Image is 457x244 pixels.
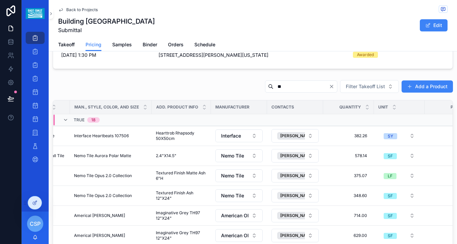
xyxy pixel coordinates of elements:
[330,133,367,139] span: 382.26
[215,189,263,202] button: Select Button
[156,190,207,201] span: Textured Finish Ash 12"X24"
[378,229,420,242] button: Select Button
[330,193,367,198] span: 348.60
[388,233,393,239] div: SF
[378,210,420,222] button: Select Button
[388,133,393,139] div: SY
[58,7,98,13] a: Back to Projects
[277,152,323,160] button: Unselect 321
[26,8,44,19] img: App logo
[420,19,448,31] button: Edit
[194,41,215,48] span: Schedule
[402,80,453,93] button: Add a Product
[86,41,101,48] span: Pricing
[378,130,420,142] button: Select Button
[271,149,319,163] button: Select Button
[330,213,367,218] span: 714.00
[221,172,244,179] span: Nemo Tile
[221,232,249,239] span: American Olean
[280,233,314,238] span: [PERSON_NAME]
[156,153,176,158] span: 2.4"X14.5"
[277,192,323,199] button: Unselect 321
[330,173,367,178] span: 375.07
[388,193,393,199] div: SF
[74,117,85,123] span: TRUE
[168,41,184,48] span: Orders
[215,169,263,182] button: Select Button
[22,27,49,174] div: scrollable content
[329,84,337,89] button: Clear
[156,130,207,141] span: Hearttrob Rhapsody 50X50cm
[339,104,361,110] span: Quantity
[271,209,319,222] button: Select Button
[58,26,155,34] span: Submittal
[357,52,374,58] div: Awarded
[74,193,132,198] span: Nemo Tile Opus 2.0 Collection
[30,220,41,228] span: CSP
[156,230,207,241] span: Imaginative Grey TH97 12"X24"
[271,129,319,143] button: Select Button
[277,212,323,219] button: Unselect 291
[388,153,393,159] div: SF
[221,192,244,199] span: Nemo Tile
[277,172,323,179] button: Unselect 321
[86,39,101,51] a: Pricing
[74,173,132,178] span: Nemo Tile Opus 2.0 Collection
[271,104,294,110] span: Contacts
[215,129,263,142] button: Select Button
[378,150,420,162] button: Select Button
[277,132,323,140] button: Unselect 287
[58,39,75,52] a: Takeoff
[215,229,263,242] button: Select Button
[277,232,323,239] button: Unselect 291
[74,233,125,238] span: Americal [PERSON_NAME]
[280,173,314,178] span: [PERSON_NAME]
[271,189,319,202] button: Select Button
[156,104,198,110] span: Add. Product Info
[74,133,129,139] span: Interface Heartbeats 107506
[112,39,132,52] a: Samples
[271,229,319,242] button: Select Button
[194,39,215,52] a: Schedule
[66,7,98,13] span: Back to Projects
[330,153,367,158] span: 578.14
[346,83,385,90] span: Filter Takeoff List
[156,170,207,181] span: Textured Finish Matte Ash 6"H
[388,213,393,219] div: SF
[221,152,244,159] span: Nemo Tile
[58,41,75,48] span: Takeoff
[215,104,249,110] span: Manufacturer
[221,212,249,219] span: American Olean
[112,41,132,48] span: Samples
[74,153,131,158] span: Nemo Tile Aurora Polar Matte
[280,133,314,139] span: [PERSON_NAME]
[74,104,139,110] span: Man., Style, Color, and Size
[378,104,388,110] span: Unit
[215,209,263,222] button: Select Button
[378,170,420,182] button: Select Button
[388,173,392,179] div: LF
[168,39,184,52] a: Orders
[280,153,314,158] span: [PERSON_NAME]
[271,169,319,182] button: Select Button
[330,233,367,238] span: 629.00
[156,210,207,221] span: Imaginative Grey TH97 12"X24"
[215,149,263,162] button: Select Button
[340,80,399,93] button: Select Button
[280,213,314,218] span: [PERSON_NAME]
[61,52,153,58] span: [DATE] 1:30 PM
[91,117,96,123] div: 18
[74,213,125,218] span: Americal [PERSON_NAME]
[143,39,157,52] a: Binder
[58,17,155,26] h1: Building [GEOGRAPHIC_DATA]
[280,193,314,198] span: [PERSON_NAME]
[159,52,347,58] span: [STREET_ADDRESS][PERSON_NAME][US_STATE]
[143,41,157,48] span: Binder
[378,190,420,202] button: Select Button
[221,132,241,139] span: Interface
